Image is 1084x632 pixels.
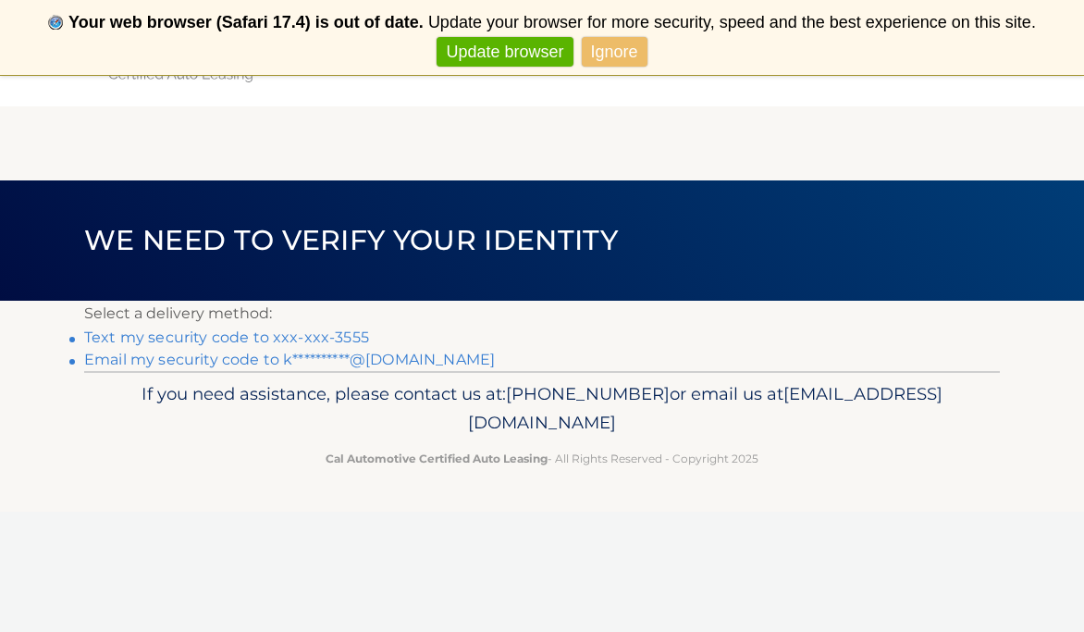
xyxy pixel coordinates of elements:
a: Email my security code to k**********@[DOMAIN_NAME] [84,351,495,368]
span: Update your browser for more security, speed and the best experience on this site. [428,13,1036,31]
b: Your web browser (Safari 17.4) is out of date. [68,13,424,31]
span: [PHONE_NUMBER] [506,383,670,404]
span: We need to verify your identity [84,223,618,257]
p: Select a delivery method: [84,301,1000,327]
strong: Cal Automotive Certified Auto Leasing [326,452,548,465]
a: Text my security code to xxx-xxx-3555 [84,328,369,346]
a: Update browser [437,37,573,68]
p: If you need assistance, please contact us at: or email us at [96,379,988,439]
p: - All Rights Reserved - Copyright 2025 [96,449,988,468]
a: Ignore [582,37,647,68]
